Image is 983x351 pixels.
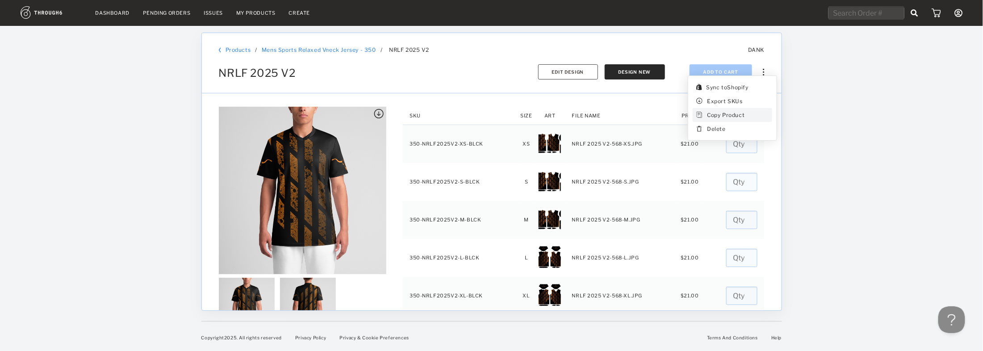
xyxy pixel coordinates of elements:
input: Qty [726,173,757,191]
td: 350-NRLF2025V2-L-BLCK [403,239,518,277]
a: Mens Sports Relaxed Vneck Jersey - 350 [262,46,376,53]
a: Pending Orders [143,10,190,16]
a: Create [289,10,310,16]
img: icon_button_download.25f86ee2.svg [696,98,703,104]
input: Search Order # [828,6,904,20]
td: XL [519,277,535,315]
img: meatball_vertical.0c7b41df.svg [763,69,764,75]
a: Export SKUs [693,94,772,108]
input: Qty [726,135,757,153]
button: Add To Cart [690,64,753,79]
input: Qty [726,287,757,305]
a: Products [226,46,251,53]
td: 350-NRLF2025V2-XL-BLCK [403,277,518,315]
span: $ 21.00 [681,141,699,147]
td: NRLF 2025 V2-568-M.JPG [565,201,677,239]
td: NRLF 2025 V2-568-XS.JPG [565,125,677,163]
th: Price [677,107,703,125]
span: NRLF 2025 V2 [219,67,296,79]
td: NRLF 2025 V2-568-XL.JPG [565,277,677,315]
img: e7bea0d0-2e9a-434f-9fea-ab15933a5f89-XS.jpg [539,132,561,155]
a: Dashboard [96,10,130,16]
span: Copyright 2025 . All rights reserved [201,335,282,340]
span: / [381,46,383,53]
div: Sync to Shopify [707,84,749,91]
a: Issues [204,10,223,16]
img: icon-copy.de39048c.svg [696,112,703,118]
a: Sync toShopify [693,80,772,94]
img: 95604612-4d5e-443c-b5b0-a7b4fb190e64-M.jpg [539,208,561,230]
td: 350-NRLF2025V2-M-BLCK [403,201,518,239]
th: File Name [565,107,677,125]
span: DANK [748,46,764,53]
td: NRLF 2025 V2-568-S.JPG [565,163,677,201]
button: Edit Design [538,64,598,79]
img: back_bracket.f28aa67b.svg [219,47,221,53]
a: Help [771,335,782,340]
td: L [519,239,535,277]
div: Export SKUs [707,98,743,104]
div: Copy Product [707,112,745,118]
button: Design New [605,64,665,79]
a: My Products [236,10,276,16]
img: c149f9b4-80ac-40db-b92e-a08ee4a4633b-L.jpg [539,246,561,268]
span: $ 21.00 [681,255,699,261]
img: 1462_Thumb_5924d4707bda4ea58dd6414cf0b0d423-462-.png [219,278,275,334]
span: $ 21.00 [681,292,699,299]
td: 350-NRLF2025V2-S-BLCK [403,163,518,201]
iframe: Toggle Customer Support [938,306,965,333]
a: Delete [693,122,772,136]
td: 350-NRLF2025V2-XS-BLCK [403,125,518,163]
a: Privacy & Cookie Preferences [339,335,409,340]
img: icon_shopify_bw.0ed37217.svg [696,84,702,90]
a: Privacy Policy [295,335,326,340]
img: logo.1c10ca64.svg [21,6,82,19]
td: S [519,163,535,201]
td: XS [519,125,535,163]
img: 448c9607-5514-460b-b9c4-630315fb753b-S.jpg [539,170,561,192]
span: $ 21.00 [681,217,699,223]
div: / [255,46,257,53]
td: M [519,201,535,239]
td: NRLF 2025 V2-568-L.JPG [565,239,677,277]
img: 2462_Thumb_5af0cd8fd3c1495fa2c40b9e672f0297-462-.png [280,278,336,334]
th: SKU [403,107,518,125]
span: NRLF 2025 V2 [389,46,429,53]
th: Size [519,107,535,125]
img: icon_cart.dab5cea1.svg [932,8,941,17]
div: Delete [707,125,726,132]
img: icon_delete_bw.a51fc19f.svg [696,125,703,132]
th: Art [535,107,565,125]
img: 516baf35-dd88-4f91-8bd8-f044dd580a3d-XL.jpg [539,284,561,306]
span: $ 21.00 [681,179,699,185]
span: Edit Design [552,69,584,75]
input: Qty [726,249,757,267]
input: Qty [726,211,757,229]
img: icon_button_download.25f86ee2.svg [374,109,384,119]
a: Terms And Conditions [707,335,758,340]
